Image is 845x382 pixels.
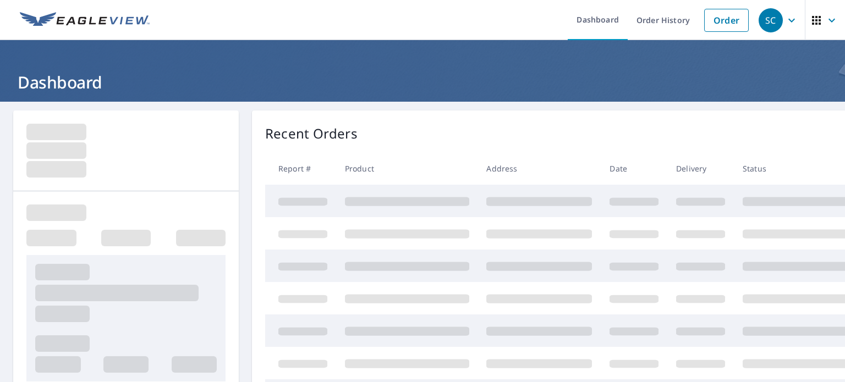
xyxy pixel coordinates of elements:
[478,152,601,185] th: Address
[759,8,783,32] div: SC
[704,9,749,32] a: Order
[265,124,358,143] p: Recent Orders
[20,12,150,29] img: EV Logo
[265,152,336,185] th: Report #
[601,152,667,185] th: Date
[13,71,832,93] h1: Dashboard
[667,152,734,185] th: Delivery
[336,152,478,185] th: Product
